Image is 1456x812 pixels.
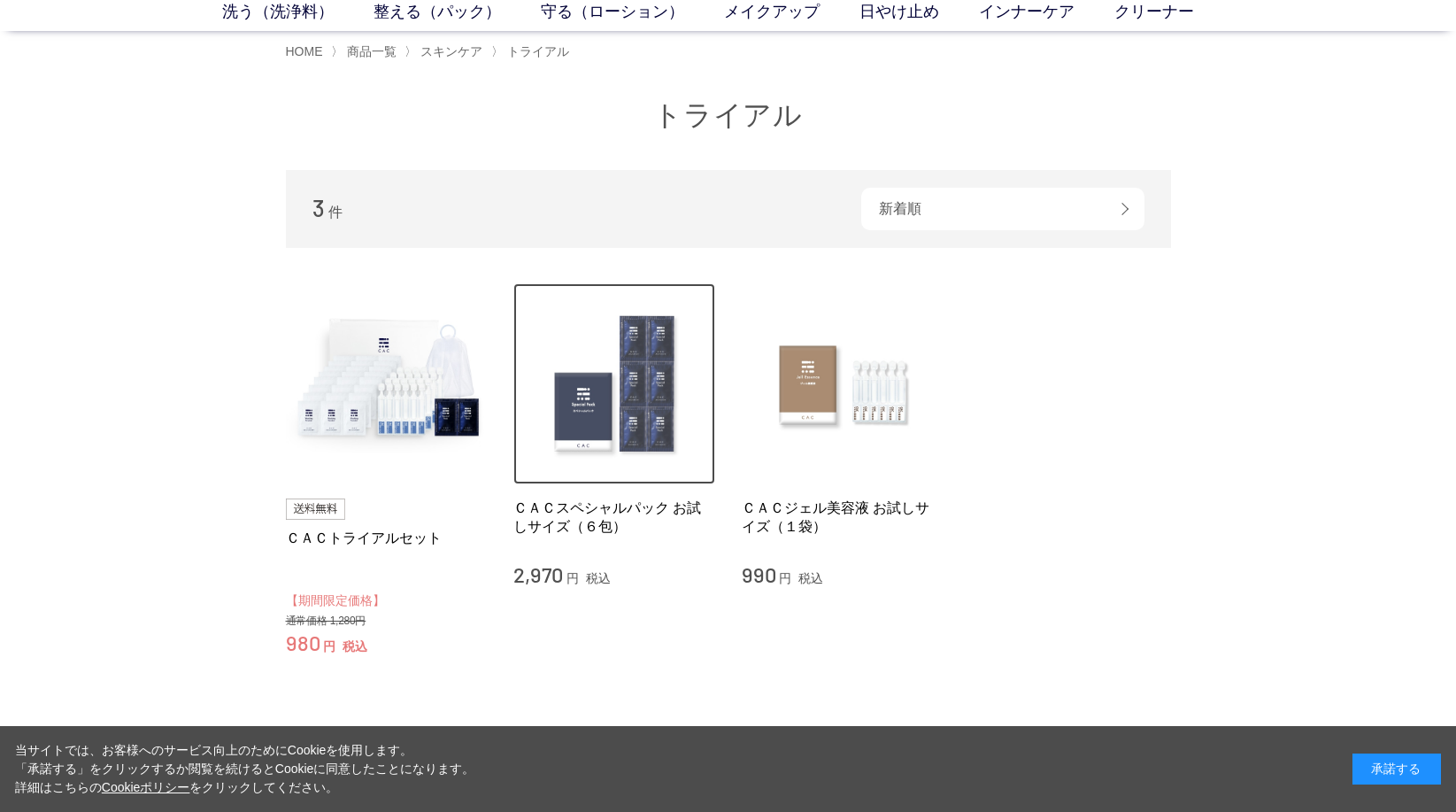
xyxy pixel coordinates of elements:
span: スキンケア [420,44,482,58]
a: スキンケア [417,44,482,58]
img: ＣＡＣジェル美容液 お試しサイズ（１袋） [742,283,944,485]
span: トライアル [507,44,569,58]
span: 商品一覧 [347,44,397,58]
span: 円 [323,639,335,653]
div: 承諾する [1352,754,1441,785]
a: Cookieポリシー [102,780,190,794]
span: 2,970 [513,561,563,587]
span: 税込 [586,571,611,585]
img: ＣＡＣトライアルセット [286,283,488,485]
span: 990 [742,561,776,587]
span: 3 [312,194,325,221]
a: ＣＡＣジェル美容液 お試しサイズ（１袋） [742,499,944,537]
a: トライアル [504,44,569,58]
a: ＣＡＣスペシャルパック お試しサイズ（６包） [513,499,715,537]
img: ＣＡＣスペシャルパック お試しサイズ（６包） [513,283,715,485]
div: 新着順 [861,188,1144,230]
a: ＣＡＣトライアルセット [286,529,488,547]
h1: トライアル [286,97,1171,135]
div: 通常価格 1,280円 [286,615,488,629]
a: HOME [286,44,323,58]
div: 【期間限定価格】 [286,591,488,611]
span: 980 [286,630,320,655]
a: 商品一覧 [343,44,397,58]
span: 件 [328,205,343,220]
div: 当サイトでは、お客様へのサービス向上のためにCookieを使用します。 「承諾する」をクリックするか閲覧を続けるとCookieに同意したことになります。 詳細はこちらの をクリックしてください。 [15,741,475,797]
li: 〉 [491,43,574,60]
li: 〉 [404,43,487,60]
span: 税込 [798,571,823,585]
img: 送料無料 [286,499,346,520]
span: 税込 [343,639,367,653]
span: 円 [566,571,579,585]
span: 円 [779,571,791,585]
li: 〉 [331,43,401,60]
